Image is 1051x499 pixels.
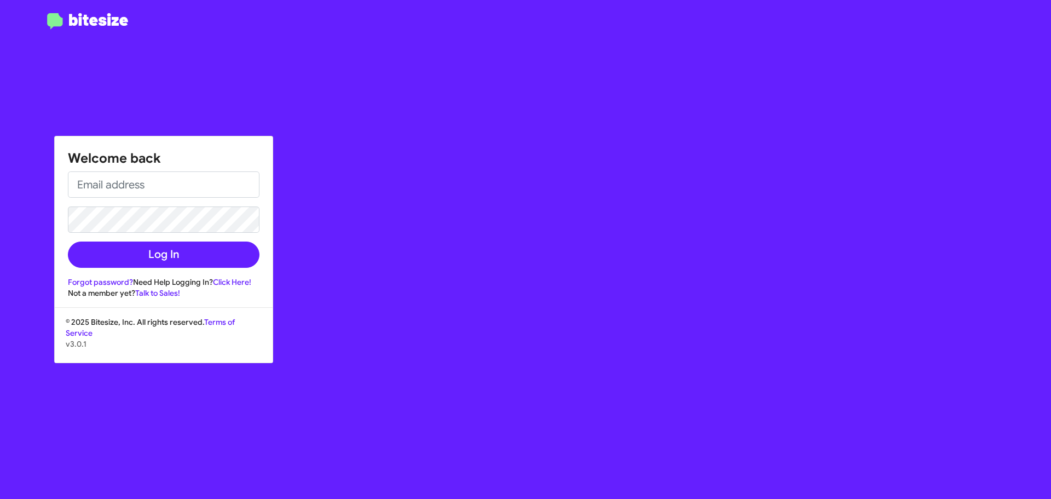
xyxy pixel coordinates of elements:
a: Forgot password? [68,277,133,287]
button: Log In [68,242,259,268]
p: v3.0.1 [66,339,262,349]
input: Email address [68,171,259,198]
a: Click Here! [213,277,251,287]
div: Not a member yet? [68,288,259,299]
h1: Welcome back [68,150,259,167]
div: Need Help Logging In? [68,277,259,288]
div: © 2025 Bitesize, Inc. All rights reserved. [55,317,273,363]
a: Talk to Sales! [135,288,180,298]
